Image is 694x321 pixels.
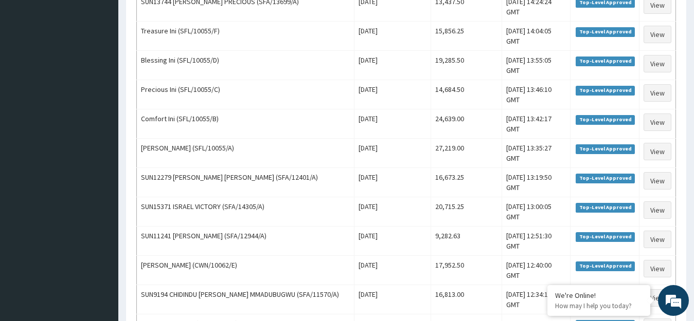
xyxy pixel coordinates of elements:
[576,261,635,271] span: Top-Level Approved
[644,84,671,102] a: View
[137,168,354,197] td: SUN12279 [PERSON_NAME] [PERSON_NAME] (SFA/12401/A)
[644,201,671,219] a: View
[137,285,354,314] td: SUN9194 CHIDINDU [PERSON_NAME] MMADUBUGWU (SFA/11570/A)
[137,139,354,168] td: [PERSON_NAME] (SFL/10055/A)
[431,109,502,139] td: 24,639.00
[431,226,502,256] td: 9,282.63
[431,80,502,109] td: 14,684.50
[354,285,431,314] td: [DATE]
[576,232,635,241] span: Top-Level Approved
[502,22,571,51] td: [DATE] 14:04:05 GMT
[644,172,671,190] a: View
[137,109,354,139] td: Comfort Ini (SFL/10055/B)
[576,174,635,183] span: Top-Level Approved
[60,96,142,199] span: We're online!
[431,168,502,197] td: 16,673.25
[502,139,571,168] td: [DATE] 13:35:27 GMT
[19,51,42,77] img: d_794563401_company_1708531726252_794563401
[502,256,571,285] td: [DATE] 12:40:00 GMT
[354,80,431,109] td: [DATE]
[137,80,354,109] td: Precious Ini (SFL/10055/C)
[354,168,431,197] td: [DATE]
[137,197,354,226] td: SUN15371 ISRAEL VICTORY (SFA/14305/A)
[169,5,193,30] div: Minimize live chat window
[137,51,354,80] td: Blessing Ini (SFL/10055/D)
[644,26,671,43] a: View
[354,197,431,226] td: [DATE]
[502,197,571,226] td: [DATE] 13:00:05 GMT
[644,114,671,131] a: View
[137,226,354,256] td: SUN11241 [PERSON_NAME] (SFA/12944/A)
[502,80,571,109] td: [DATE] 13:46:10 GMT
[644,260,671,277] a: View
[576,115,635,124] span: Top-Level Approved
[137,256,354,285] td: [PERSON_NAME] (CWN/10062/E)
[431,197,502,226] td: 20,715.25
[431,51,502,80] td: 19,285.50
[502,285,571,314] td: [DATE] 12:34:15 GMT
[555,291,643,300] div: We're Online!
[5,213,196,249] textarea: Type your message and hit 'Enter'
[644,231,671,248] a: View
[644,55,671,72] a: View
[54,58,173,71] div: Chat with us now
[354,22,431,51] td: [DATE]
[644,289,671,307] a: View
[502,226,571,256] td: [DATE] 12:51:30 GMT
[576,56,635,66] span: Top-Level Approved
[354,256,431,285] td: [DATE]
[502,168,571,197] td: [DATE] 13:19:50 GMT
[502,51,571,80] td: [DATE] 13:55:05 GMT
[502,109,571,139] td: [DATE] 13:42:17 GMT
[354,109,431,139] td: [DATE]
[576,144,635,154] span: Top-Level Approved
[576,27,635,36] span: Top-Level Approved
[644,143,671,160] a: View
[431,285,502,314] td: 16,813.00
[431,22,502,51] td: 15,856.25
[354,226,431,256] td: [DATE]
[354,139,431,168] td: [DATE]
[354,51,431,80] td: [DATE]
[555,301,643,310] p: How may I help you today?
[576,203,635,212] span: Top-Level Approved
[431,139,502,168] td: 27,219.00
[431,256,502,285] td: 17,952.50
[137,22,354,51] td: Treasure Ini (SFL/10055/F)
[576,86,635,95] span: Top-Level Approved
